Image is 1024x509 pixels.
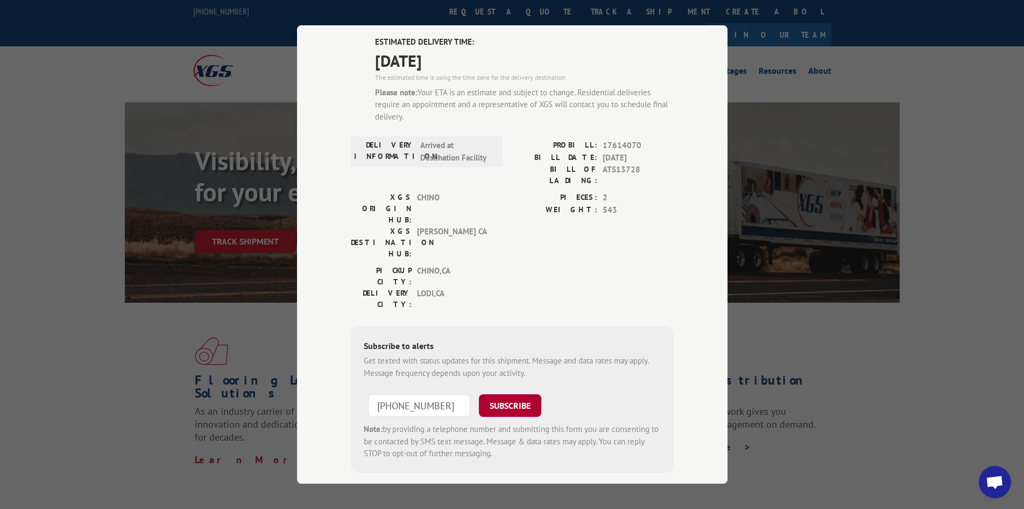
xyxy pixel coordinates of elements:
[364,424,383,434] strong: Note:
[351,288,412,310] label: DELIVERY CITY:
[351,226,412,260] label: XGS DESTINATION HUB:
[512,164,597,186] label: BILL OF LADING:
[603,152,674,164] span: [DATE]
[417,288,490,310] span: LODI , CA
[420,140,493,164] span: Arrived at Destination Facility
[375,87,418,97] strong: Please note:
[512,152,597,164] label: BILL DATE:
[375,73,674,82] div: The estimated time is using the time zone for the delivery destination.
[417,192,490,226] span: CHINO
[979,466,1011,498] div: Open chat
[351,192,412,226] label: XGS ORIGIN HUB:
[364,355,661,379] div: Get texted with status updates for this shipment. Message and data rates may apply. Message frequ...
[375,48,674,73] span: [DATE]
[603,140,674,152] span: 17614070
[364,339,661,355] div: Subscribe to alerts
[603,164,674,186] span: ATS13728
[354,140,415,164] label: DELIVERY INFORMATION:
[375,87,674,123] div: Your ETA is an estimate and subject to change. Residential deliveries require an appointment and ...
[603,204,674,217] span: 543
[479,394,541,417] button: SUBSCRIBE
[512,192,597,204] label: PIECES:
[368,394,470,417] input: Phone Number
[603,192,674,204] span: 2
[417,265,490,288] span: CHINO , CA
[351,265,412,288] label: PICKUP CITY:
[375,36,674,48] label: ESTIMATED DELIVERY TIME:
[417,226,490,260] span: [PERSON_NAME] CA
[512,204,597,217] label: WEIGHT:
[512,140,597,152] label: PROBILL:
[364,423,661,460] div: by providing a telephone number and submitting this form you are consenting to be contacted by SM...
